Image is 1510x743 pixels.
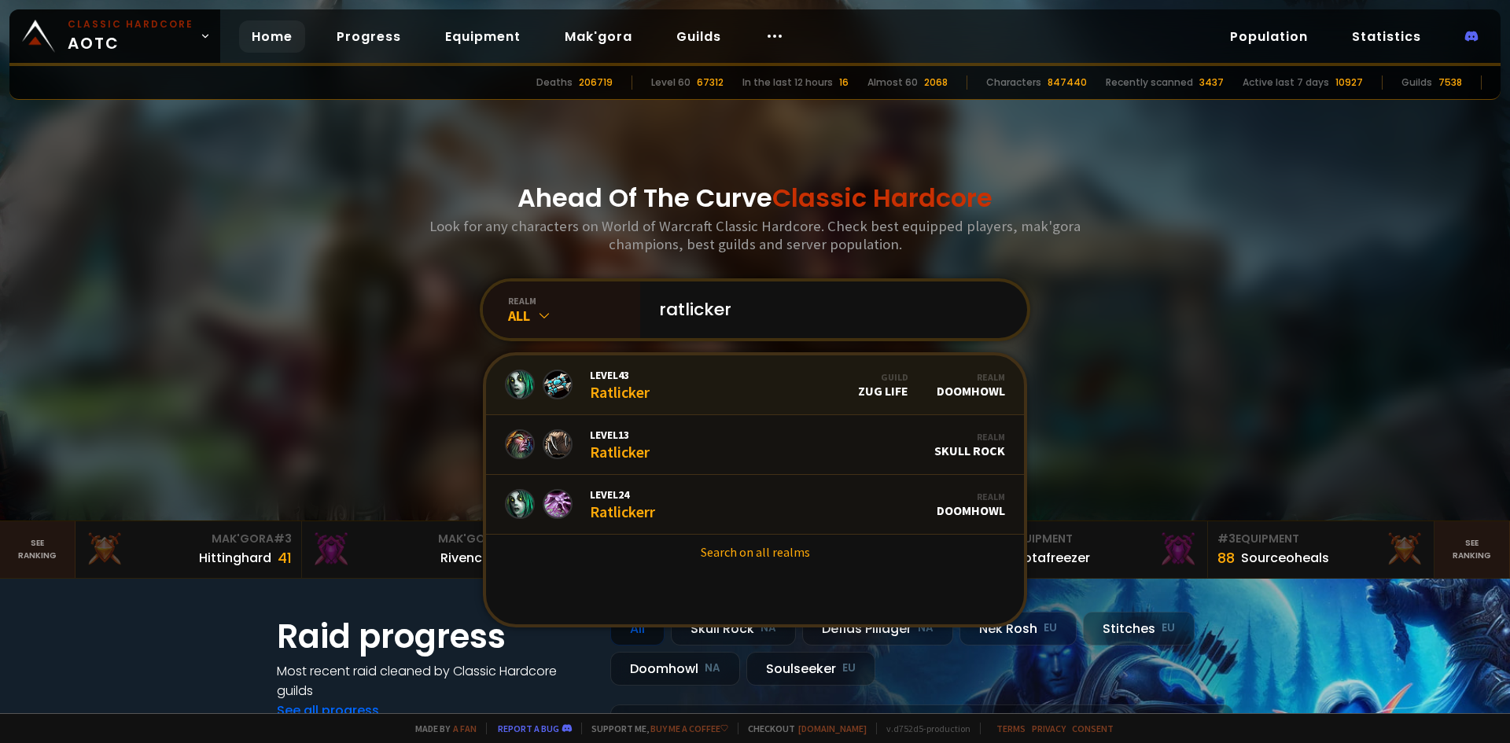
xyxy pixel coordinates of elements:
[239,20,305,53] a: Home
[277,661,591,701] h4: Most recent raid cleaned by Classic Hardcore guilds
[664,20,734,53] a: Guilds
[842,660,856,676] small: EU
[1217,547,1235,568] div: 88
[986,75,1041,90] div: Characters
[876,723,970,734] span: v. d752d5 - production
[1044,620,1057,636] small: EU
[650,723,728,734] a: Buy me a coffee
[1339,20,1434,53] a: Statistics
[85,531,292,547] div: Mak'Gora
[486,415,1024,475] a: Level13RatlickerRealmSkull Rock
[508,307,640,325] div: All
[918,620,934,636] small: NA
[579,75,613,90] div: 206719
[486,535,1024,569] a: Search on all realms
[651,75,691,90] div: Level 60
[440,548,490,568] div: Rivench
[924,75,948,90] div: 2068
[705,660,720,676] small: NA
[1434,521,1510,578] a: Seeranking
[610,612,665,646] div: All
[1241,548,1329,568] div: Sourceoheals
[1072,723,1114,734] a: Consent
[738,723,867,734] span: Checkout
[937,491,1005,518] div: Doomhowl
[937,491,1005,502] div: Realm
[433,20,533,53] a: Equipment
[1199,75,1224,90] div: 3437
[1217,531,1236,546] span: # 3
[1217,20,1320,53] a: Population
[274,531,292,546] span: # 3
[423,217,1087,253] h3: Look for any characters on World of Warcraft Classic Hardcore. Check best equipped players, mak'g...
[508,295,640,307] div: realm
[772,180,993,215] span: Classic Hardcore
[536,75,573,90] div: Deaths
[590,428,650,442] span: Level 13
[1217,531,1424,547] div: Equipment
[839,75,849,90] div: 16
[9,9,220,63] a: Classic HardcoreAOTC
[934,431,1005,443] div: Realm
[1335,75,1363,90] div: 10927
[590,368,650,402] div: Ratlicker
[937,371,1005,399] div: Doomhowl
[324,20,414,53] a: Progress
[199,548,271,568] div: Hittinghard
[517,179,993,217] h1: Ahead Of The Curve
[278,547,292,568] div: 41
[981,521,1208,578] a: #2Equipment88Notafreezer
[311,531,518,547] div: Mak'Gora
[277,612,591,661] h1: Raid progress
[697,75,724,90] div: 67312
[959,612,1077,646] div: Nek'Rosh
[858,371,908,399] div: Zug Life
[671,612,796,646] div: Skull Rock
[590,487,655,502] span: Level 24
[746,652,875,686] div: Soulseeker
[867,75,918,90] div: Almost 60
[858,371,908,383] div: Guild
[1083,612,1195,646] div: Stitches
[590,487,655,521] div: Ratlickerr
[798,723,867,734] a: [DOMAIN_NAME]
[406,723,477,734] span: Made by
[302,521,528,578] a: Mak'Gora#2Rivench100
[486,355,1024,415] a: Level43RatlickerGuildZug LifeRealmDoomhowl
[996,723,1026,734] a: Terms
[761,620,776,636] small: NA
[68,17,193,55] span: AOTC
[1401,75,1432,90] div: Guilds
[937,371,1005,383] div: Realm
[486,475,1024,535] a: Level24RatlickerrRealmDoomhowl
[552,20,645,53] a: Mak'gora
[453,723,477,734] a: a fan
[590,428,650,462] div: Ratlicker
[991,531,1198,547] div: Equipment
[650,281,1008,338] input: Search a character...
[934,431,1005,458] div: Skull Rock
[581,723,728,734] span: Support me,
[1208,521,1434,578] a: #3Equipment88Sourceoheals
[590,368,650,382] span: Level 43
[742,75,833,90] div: In the last 12 hours
[1438,75,1462,90] div: 7538
[498,723,559,734] a: Report a bug
[610,652,740,686] div: Doomhowl
[802,612,953,646] div: Defias Pillager
[1106,75,1193,90] div: Recently scanned
[1243,75,1329,90] div: Active last 7 days
[68,17,193,31] small: Classic Hardcore
[1048,75,1087,90] div: 847440
[1162,620,1175,636] small: EU
[277,701,379,719] a: See all progress
[1015,548,1090,568] div: Notafreezer
[1032,723,1066,734] a: Privacy
[75,521,302,578] a: Mak'Gora#3Hittinghard41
